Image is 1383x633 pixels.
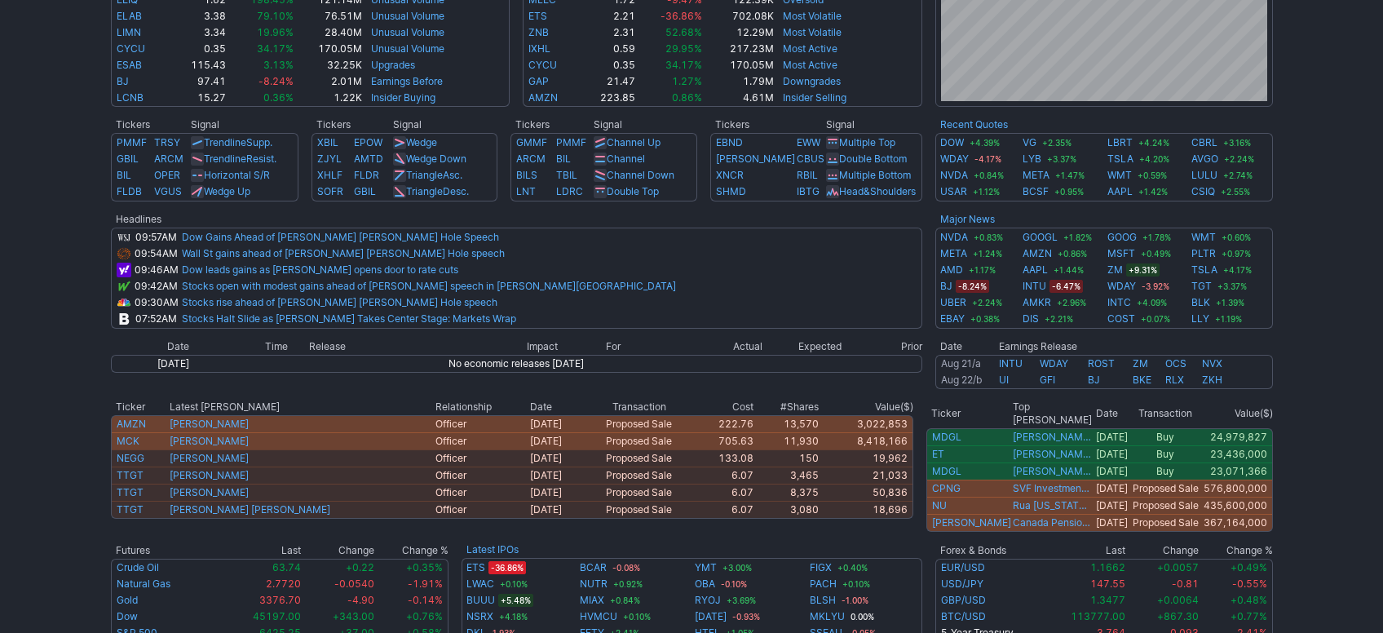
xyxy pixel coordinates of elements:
a: META [1023,167,1049,184]
a: Most Volatile [783,26,842,38]
a: TTGT [117,503,144,516]
a: MDGL [932,431,961,443]
th: Signal [392,117,497,133]
a: WMT [1191,229,1216,246]
a: RYOJ [695,592,721,609]
a: BILS [516,169,537,181]
a: Recent Quotes [940,118,1008,131]
a: OPER [154,169,180,181]
td: 2.01M [294,73,363,90]
a: ARCM [154,153,183,165]
span: +0.97% [1219,247,1253,260]
a: ZM [1133,357,1148,370]
td: 2.31 [579,24,636,41]
span: +0.84% [971,169,1006,182]
span: Trendline [204,136,246,148]
a: AMZN [1023,246,1052,262]
b: Latest IPOs [466,543,519,556]
a: MDGL [932,465,961,477]
span: +2.24% [970,296,1005,309]
a: SHMD [716,185,746,197]
span: +0.59% [1135,169,1169,182]
a: Most Volatile [783,10,842,22]
td: [DATE] [111,355,190,373]
a: INTU [999,357,1023,370]
a: TSLA [1107,151,1133,167]
td: 0.59 [579,41,636,57]
span: Asc. [443,169,462,181]
a: RLX [1165,374,1184,386]
a: GBIL [117,153,139,165]
a: [PERSON_NAME] BROS. ADVISORS LP [1013,465,1092,478]
span: +1.78% [1140,231,1173,244]
a: Horizontal S/R [204,169,270,181]
a: LDRC [556,185,583,197]
a: ZKH [1202,374,1222,386]
a: EBAY [940,311,965,327]
th: Prior [842,339,921,355]
span: 52.68% [665,26,702,38]
a: GOOG [1107,229,1137,246]
span: +4.39% [967,136,1002,149]
a: WMT [1107,167,1132,184]
a: Channel Down [607,169,674,181]
td: 170.05M [703,57,774,73]
span: +0.86% [1055,247,1089,260]
a: META [940,246,967,262]
span: -4.17% [972,153,1004,166]
a: WDAY [1107,278,1136,294]
span: 1.27% [672,75,702,87]
span: +1.39% [1213,296,1247,309]
span: +4.17% [1221,263,1254,277]
span: +4.20% [1137,153,1172,166]
a: AMZN [117,418,146,430]
a: EPOW [354,136,382,148]
td: 21.47 [579,73,636,90]
span: 34.17% [257,42,294,55]
a: LBRT [1107,135,1133,151]
span: 0.86% [672,91,702,104]
a: AMD [940,262,963,278]
a: LYB [1023,151,1041,167]
a: [PERSON_NAME] [170,469,249,481]
th: Expected [763,339,842,355]
span: -6.47% [1049,280,1083,293]
span: +1.44% [1051,263,1086,277]
th: Tickers [111,117,191,133]
span: Trendline [204,153,246,165]
a: FLDB [117,185,142,197]
a: Canada Pension Plan Investment Board [1013,516,1092,529]
a: Dow leads gains as [PERSON_NAME] opens door to rate cuts [182,263,458,276]
a: Unusual Volume [371,42,444,55]
span: +1.82% [1061,231,1094,244]
a: TBIL [556,169,577,181]
a: WDAY [1040,357,1068,370]
a: BUUU [466,592,495,609]
a: DIS [1023,311,1039,327]
a: Natural Gas [117,578,170,590]
td: 09:30AM [132,294,181,311]
td: 223.85 [579,90,636,107]
a: AMTD [354,153,383,165]
th: Time [190,339,289,355]
a: Aug 22/b [941,374,982,386]
th: Signal [825,117,921,133]
a: LIMN [117,26,141,38]
a: CPNG [932,482,961,494]
a: PLTR [1191,246,1216,262]
span: +9.31% [1126,263,1160,277]
a: Insider Selling [783,91,846,104]
span: +2.74% [1221,169,1255,182]
a: ETS [466,560,485,576]
td: 2.21 [579,8,636,24]
th: Tickers [510,117,594,133]
a: OCS [1165,357,1186,370]
a: BCAR [580,560,607,576]
a: IXHL [528,42,550,55]
a: Stocks open with modest gains ahead of [PERSON_NAME] speech in [PERSON_NAME][GEOGRAPHIC_DATA] [182,280,676,292]
a: Unusual Volume [371,10,444,22]
th: Date [935,339,999,355]
a: NVX [1202,357,1222,370]
a: ZNB [528,26,549,38]
a: EUR/USD [941,561,985,573]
